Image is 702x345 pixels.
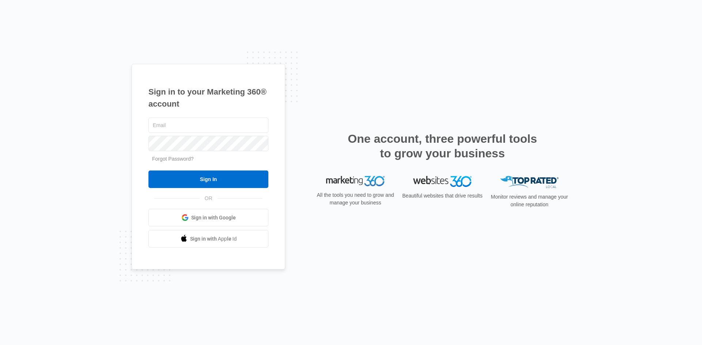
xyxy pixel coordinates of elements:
[191,214,236,222] span: Sign in with Google
[152,156,194,162] a: Forgot Password?
[148,230,268,248] a: Sign in with Apple Id
[500,176,559,188] img: Top Rated Local
[314,191,396,207] p: All the tools you need to grow and manage your business
[148,86,268,110] h1: Sign in to your Marketing 360® account
[326,176,385,186] img: Marketing 360
[346,131,539,161] h2: One account, three powerful tools to grow your business
[148,170,268,188] input: Sign In
[413,176,472,187] img: Websites 360
[401,192,483,200] p: Beautiful websites that drive results
[488,193,570,208] p: Monitor reviews and manage your online reputation
[148,209,268,226] a: Sign in with Google
[190,235,237,243] span: Sign in with Apple Id
[200,195,218,202] span: OR
[148,118,268,133] input: Email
